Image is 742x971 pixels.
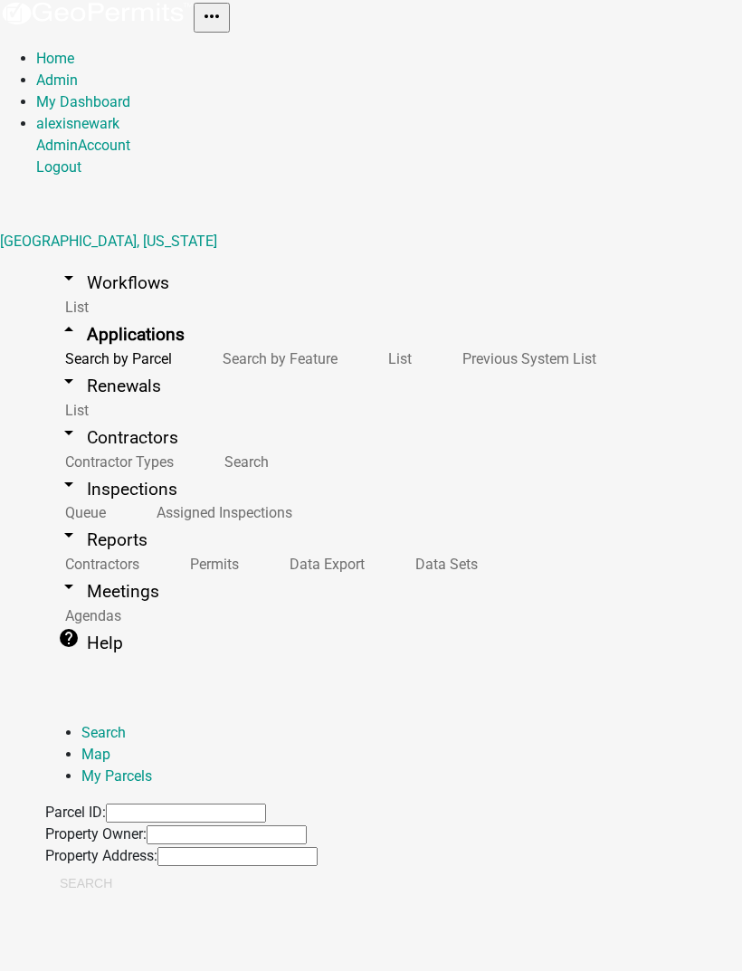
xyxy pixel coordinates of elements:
[36,50,74,67] a: Home
[36,262,191,304] a: arrow_drop_downWorkflows
[195,443,290,481] a: Search
[45,804,106,821] label: Parcel ID:
[433,339,618,378] a: Previous System List
[58,524,80,546] i: arrow_drop_down
[36,71,78,89] a: Admin
[36,137,78,154] a: Admin
[58,267,80,289] i: arrow_drop_down
[359,339,433,378] a: List
[58,422,80,443] i: arrow_drop_down
[36,339,194,378] a: Search by Parcel
[36,622,145,664] a: helpHelp
[36,391,110,430] a: List
[201,5,223,27] i: more_horiz
[36,493,128,532] a: Queue
[81,767,152,785] a: My Parcels
[36,115,119,132] a: alexisnewark
[78,137,130,154] a: Account
[36,416,200,459] a: arrow_drop_downContractors
[58,473,80,495] i: arrow_drop_down
[58,576,80,597] i: arrow_drop_down
[194,3,230,33] button: Toggle navigation
[36,443,195,481] a: Contractor Types
[36,365,183,407] a: arrow_drop_downRenewals
[161,545,261,584] a: Permits
[81,746,110,763] a: Map
[36,519,169,561] a: arrow_drop_downReports
[128,493,314,532] a: Assigned Inspections
[45,847,157,864] label: Property Address:
[36,158,81,176] a: Logout
[58,370,80,392] i: arrow_drop_down
[194,339,359,378] a: Search by Feature
[36,570,181,613] a: arrow_drop_downMeetings
[45,867,127,900] button: Search
[36,313,206,356] a: arrow_drop_upApplications
[36,596,143,635] a: Agendas
[58,627,80,649] i: help
[261,545,386,584] a: Data Export
[36,545,161,584] a: Contractors
[58,319,80,340] i: arrow_drop_up
[45,825,147,842] label: Property Owner:
[81,724,126,741] a: Search
[386,545,499,584] a: Data Sets
[36,468,199,510] a: arrow_drop_downInspections
[36,93,130,110] a: My Dashboard
[36,135,742,178] div: alexisnewark
[36,288,110,327] a: List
